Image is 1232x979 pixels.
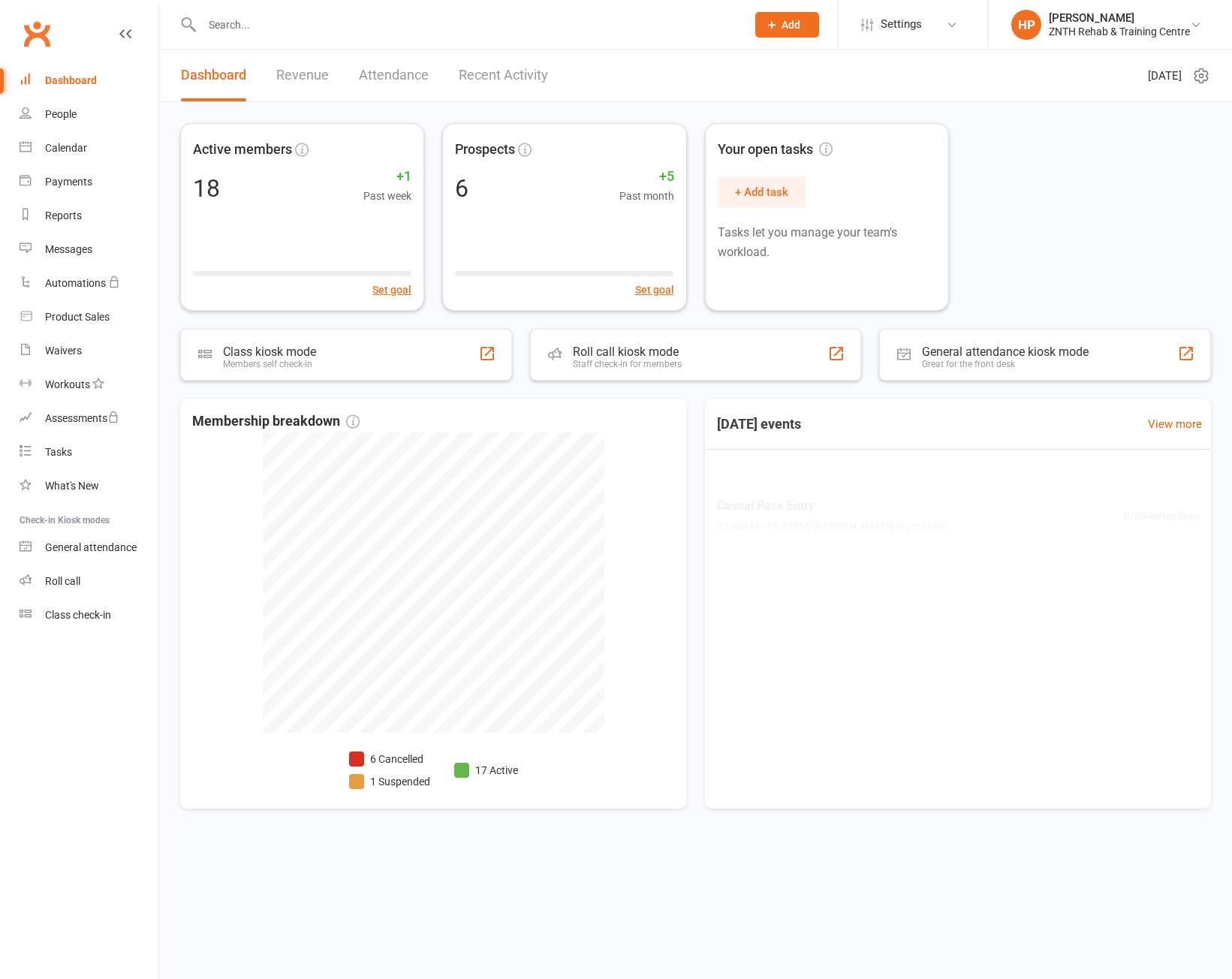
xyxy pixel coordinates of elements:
[45,345,82,357] div: Waivers
[45,446,72,458] div: Tasks
[1011,10,1041,40] div: HP
[20,300,158,334] a: Product Sales
[717,496,946,516] span: Casual Pack Entry
[573,345,682,359] div: Roll call kiosk mode
[1124,508,1199,524] span: 0 / 300 attendees
[1148,67,1182,85] span: [DATE]
[1049,11,1190,25] div: [PERSON_NAME]
[45,277,106,289] div: Automations
[349,751,430,767] li: 6 Cancelled
[922,359,1089,369] div: Great for the front desk
[20,402,158,435] a: Assessments
[192,411,360,432] span: Membership breakdown
[20,435,158,469] a: Tasks
[223,359,316,369] div: Members self check-in
[718,223,936,261] p: Tasks let you manage your team's workload.
[455,139,515,161] span: Prospects
[45,480,99,492] div: What's New
[193,176,220,200] div: 18
[881,8,922,41] span: Settings
[193,139,292,161] span: Active members
[181,50,246,101] a: Dashboard
[20,131,158,165] a: Calendar
[20,531,158,565] a: General attendance kiosk mode
[20,598,158,632] a: Class kiosk mode
[20,98,158,131] a: People
[45,311,110,323] div: Product Sales
[1148,415,1202,433] a: View more
[20,267,158,300] a: Automations
[223,345,316,359] div: Class kiosk mode
[619,188,674,204] span: Past month
[20,469,158,503] a: What's New
[573,359,682,369] div: Staff check-in for members
[782,19,800,31] span: Add
[359,50,429,101] a: Attendance
[349,773,430,790] li: 1 Suspended
[20,334,158,368] a: Waivers
[20,368,158,402] a: Workouts
[20,199,158,233] a: Reports
[45,541,137,553] div: General attendance
[363,188,411,204] span: Past week
[45,378,90,390] div: Workouts
[363,166,411,188] span: +1
[755,12,819,38] button: Add
[20,165,158,199] a: Payments
[45,609,111,621] div: Class check-in
[1049,25,1190,38] div: ZNTH Rehab & Training Centre
[459,50,548,101] a: Recent Activity
[455,176,468,200] div: 6
[635,282,674,298] button: Set goal
[45,176,92,188] div: Payments
[45,243,92,255] div: Messages
[197,14,736,35] input: Search...
[45,412,119,424] div: Assessments
[20,565,158,598] a: Roll call
[20,64,158,98] a: Dashboard
[45,74,97,86] div: Dashboard
[922,345,1089,359] div: General attendance kiosk mode
[717,519,946,535] span: 12:00AM - 11:45PM | [PERSON_NAME] | Gym Floor
[454,762,518,779] li: 17 Active
[718,139,833,161] span: Your open tasks
[45,575,80,587] div: Roll call
[372,282,411,298] button: Set goal
[619,166,674,188] span: +5
[45,108,77,120] div: People
[705,411,813,438] h3: [DATE] events
[20,233,158,267] a: Messages
[718,176,806,208] button: + Add task
[45,142,87,154] div: Calendar
[276,50,329,101] a: Revenue
[18,15,56,53] a: Clubworx
[45,209,82,221] div: Reports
